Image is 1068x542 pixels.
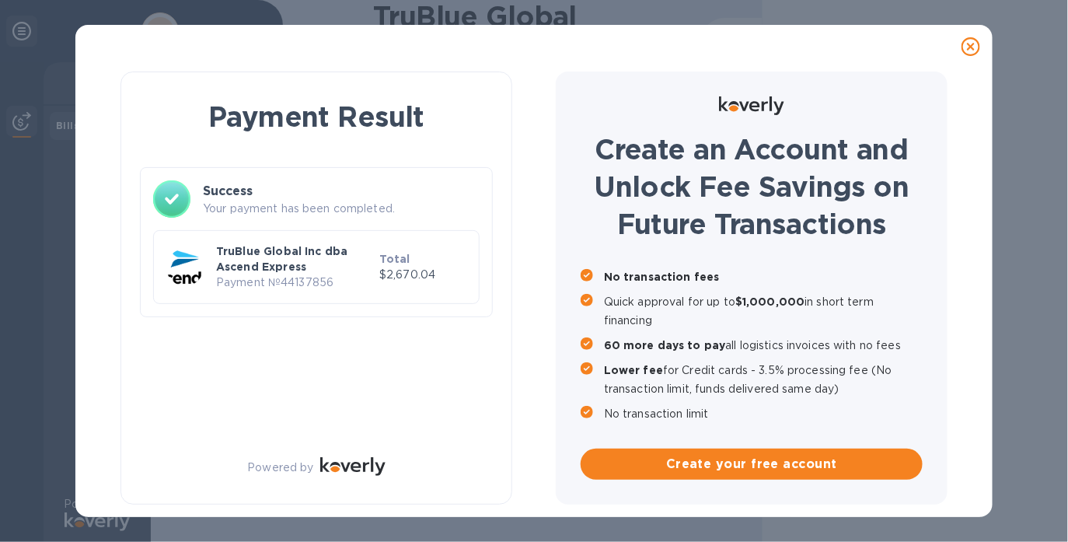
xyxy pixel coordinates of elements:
[581,131,923,243] h1: Create an Account and Unlock Fee Savings on Future Transactions
[216,243,373,274] p: TruBlue Global Inc dba Ascend Express
[203,182,480,201] h3: Success
[247,460,313,476] p: Powered by
[604,271,720,283] b: No transaction fees
[146,97,487,136] h1: Payment Result
[320,457,386,476] img: Logo
[735,295,804,308] b: $1,000,000
[216,274,373,291] p: Payment № 44137856
[593,455,910,474] span: Create your free account
[379,253,410,265] b: Total
[581,449,923,480] button: Create your free account
[379,267,466,283] p: $2,670.04
[604,292,923,330] p: Quick approval for up to in short term financing
[604,364,663,376] b: Lower fee
[604,339,726,351] b: 60 more days to pay
[203,201,480,217] p: Your payment has been completed.
[604,361,923,398] p: for Credit cards - 3.5% processing fee (No transaction limit, funds delivered same day)
[604,404,923,423] p: No transaction limit
[604,336,923,355] p: all logistics invoices with no fees
[719,96,784,115] img: Logo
